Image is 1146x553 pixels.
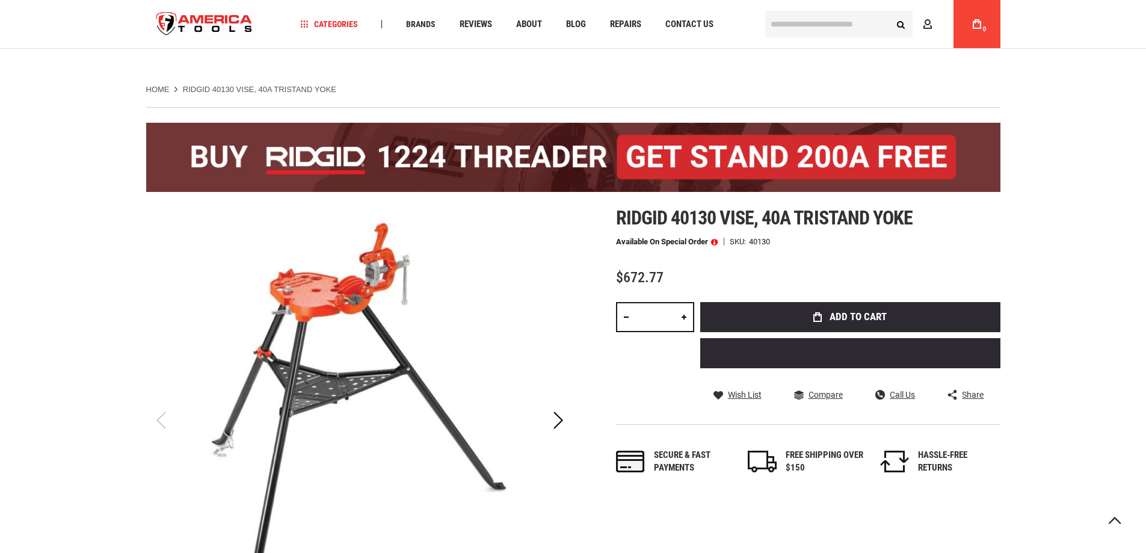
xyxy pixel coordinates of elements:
a: Repairs [605,16,647,32]
a: Compare [794,389,843,400]
button: Search [890,13,913,36]
span: Repairs [610,20,641,29]
span: Add to Cart [830,312,887,322]
span: Categories [300,20,358,28]
span: Brands [406,20,436,28]
div: 40130 [749,238,770,246]
img: America Tools [146,2,263,47]
span: Contact Us [665,20,713,29]
button: Add to Cart [700,302,1000,332]
div: Secure & fast payments [654,449,732,475]
span: Compare [809,391,843,399]
a: Categories [295,16,363,32]
img: payments [616,451,645,472]
a: Brands [401,16,441,32]
strong: SKU [730,238,749,246]
a: Blog [561,16,591,32]
div: HASSLE-FREE RETURNS [918,449,996,475]
span: Blog [566,20,586,29]
img: BOGO: Buy the RIDGID® 1224 Threader (26092), get the 92467 200A Stand FREE! [146,123,1000,192]
a: Reviews [454,16,498,32]
span: Call Us [890,391,915,399]
img: shipping [748,451,777,472]
span: Reviews [460,20,492,29]
a: store logo [146,2,263,47]
p: Available on Special Order [616,238,718,246]
span: Wish List [728,391,762,399]
div: FREE SHIPPING OVER $150 [786,449,864,475]
strong: RIDGID 40130 VISE, 40A TRISTAND YOKE [183,85,336,94]
img: returns [880,451,909,472]
a: About [511,16,547,32]
span: Share [962,391,984,399]
span: 0 [983,26,987,32]
a: Wish List [713,389,762,400]
span: Ridgid 40130 vise, 40a tristand yoke [616,206,913,229]
a: Call Us [875,389,915,400]
span: $672.77 [616,269,664,286]
a: Home [146,84,170,95]
span: About [516,20,542,29]
a: Contact Us [660,16,719,32]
